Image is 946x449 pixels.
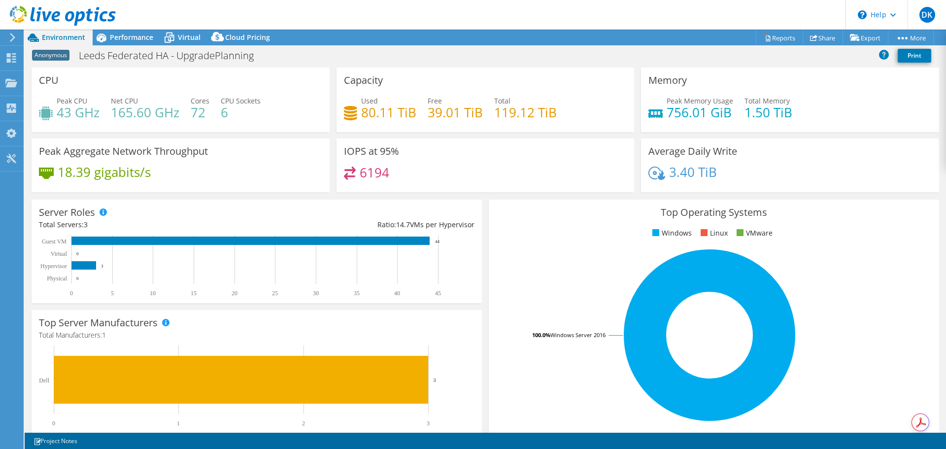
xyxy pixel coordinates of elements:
[110,33,153,42] span: Performance
[225,33,270,42] span: Cloud Pricing
[803,30,843,45] a: Share
[428,107,483,118] h4: 39.01 TiB
[191,96,209,105] span: Cores
[150,290,156,297] text: 10
[919,7,935,23] span: DK
[858,10,867,19] svg: \n
[843,30,888,45] a: Export
[32,50,69,61] span: Anonymous
[42,238,67,245] text: Guest VM
[101,264,103,269] text: 3
[313,290,319,297] text: 30
[39,207,95,218] h3: Server Roles
[744,96,790,105] span: Total Memory
[111,107,179,118] h4: 165.60 GHz
[76,251,79,256] text: 0
[102,330,106,340] span: 1
[74,50,269,61] h1: Leeds Federated HA - UpgradePlanning
[435,290,441,297] text: 45
[428,96,442,105] span: Free
[360,167,389,178] h4: 6194
[39,330,474,341] h4: Total Manufacturers:
[361,96,378,105] span: Used
[361,107,416,118] h4: 80.11 TiB
[191,290,197,297] text: 15
[532,331,550,339] tspan: 100.0%
[57,107,100,118] h4: 43 GHz
[494,96,510,105] span: Total
[354,290,360,297] text: 35
[344,75,383,86] h3: Capacity
[667,107,733,118] h4: 756.01 GiB
[669,167,717,177] h4: 3.40 TiB
[221,107,261,118] h4: 6
[27,435,84,447] a: Project Notes
[178,33,201,42] span: Virtual
[57,96,87,105] span: Peak CPU
[734,228,773,239] li: VMware
[42,33,85,42] span: Environment
[648,75,687,86] h3: Memory
[756,30,803,45] a: Reports
[177,420,180,427] text: 1
[396,220,410,229] span: 14.7
[47,275,67,282] text: Physical
[191,107,209,118] h4: 72
[111,96,138,105] span: Net CPU
[232,290,237,297] text: 20
[302,420,305,427] text: 2
[39,219,257,230] div: Total Servers:
[111,290,114,297] text: 5
[744,107,792,118] h4: 1.50 TiB
[550,331,606,339] tspan: Windows Server 2016
[650,228,692,239] li: Windows
[257,219,474,230] div: Ratio: VMs per Hypervisor
[51,250,68,257] text: Virtual
[898,49,931,63] a: Print
[494,107,557,118] h4: 119.12 TiB
[39,317,158,328] h3: Top Server Manufacturers
[394,290,400,297] text: 40
[39,75,59,86] h3: CPU
[39,146,208,157] h3: Peak Aggregate Network Throughput
[70,290,73,297] text: 0
[496,207,932,218] h3: Top Operating Systems
[76,276,79,281] text: 0
[698,228,728,239] li: Linux
[888,30,934,45] a: More
[344,146,399,157] h3: IOPS at 95%
[40,263,67,270] text: Hypervisor
[433,377,436,383] text: 3
[427,420,430,427] text: 3
[52,420,55,427] text: 0
[272,290,278,297] text: 25
[84,220,88,229] span: 3
[221,96,261,105] span: CPU Sockets
[435,239,440,244] text: 44
[39,377,49,384] text: Dell
[667,96,733,105] span: Peak Memory Usage
[58,167,151,177] h4: 18.39 gigabits/s
[648,146,737,157] h3: Average Daily Write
